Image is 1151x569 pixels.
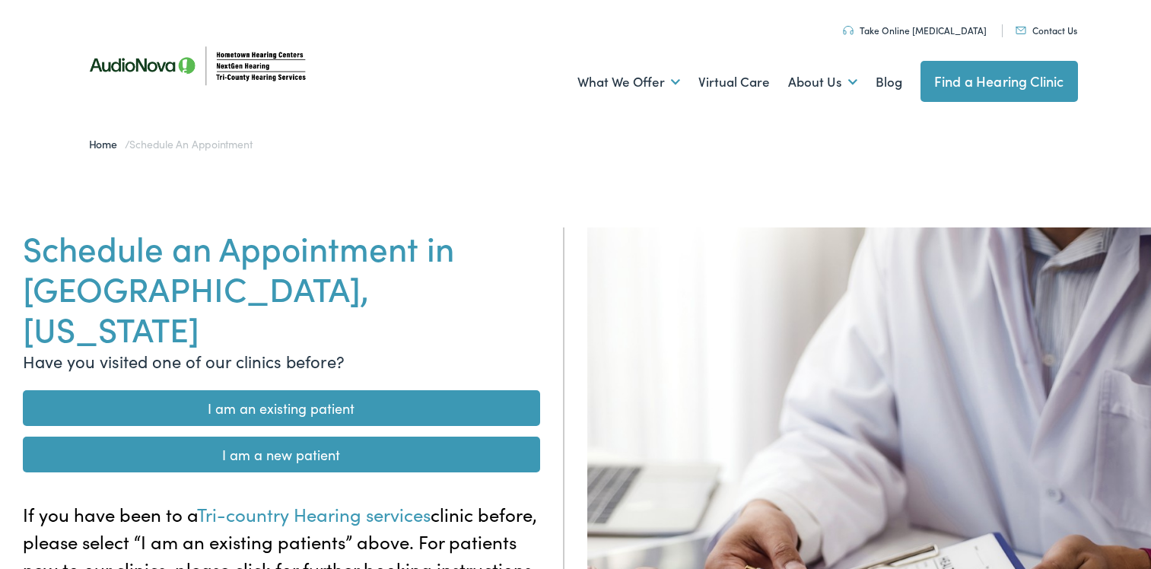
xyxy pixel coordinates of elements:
[698,54,770,110] a: Virtual Care
[23,227,540,348] h1: Schedule an Appointment in [GEOGRAPHIC_DATA], [US_STATE]
[89,136,125,151] a: Home
[23,437,540,472] a: I am a new patient
[129,136,252,151] span: Schedule an Appointment
[197,501,431,526] span: Tri-country Hearing services
[843,24,987,37] a: Take Online [MEDICAL_DATA]
[577,54,680,110] a: What We Offer
[23,348,540,374] p: Have you visited one of our clinics before?
[23,390,540,426] a: I am an existing patient
[876,54,902,110] a: Blog
[788,54,857,110] a: About Us
[920,61,1078,102] a: Find a Hearing Clinic
[1016,24,1077,37] a: Contact Us
[89,136,253,151] span: /
[843,26,854,35] img: utility icon
[1016,27,1026,34] img: utility icon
